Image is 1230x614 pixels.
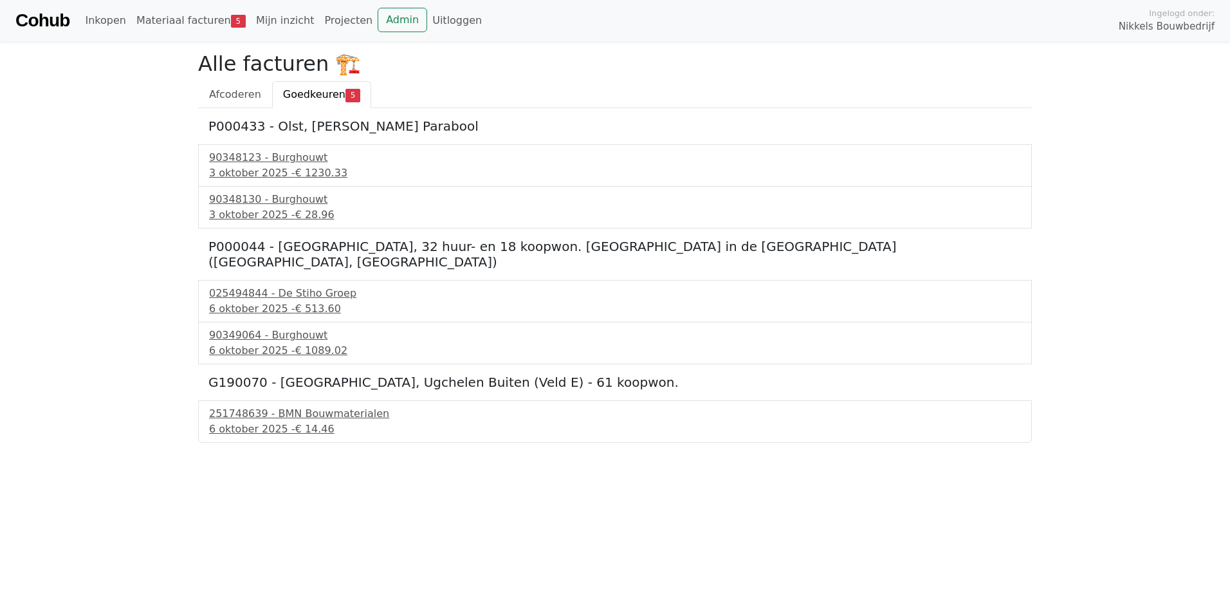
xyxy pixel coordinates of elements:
[295,209,335,221] span: € 28.96
[427,8,487,33] a: Uitloggen
[209,422,1021,437] div: 6 oktober 2025 -
[295,167,347,179] span: € 1230.33
[198,51,1032,76] h2: Alle facturen 🏗️
[1119,19,1215,34] span: Nikkels Bouwbedrijf
[209,406,1021,422] div: 251748639 - BMN Bouwmaterialen
[345,89,360,102] span: 5
[295,423,335,435] span: € 14.46
[319,8,378,33] a: Projecten
[209,328,1021,358] a: 90349064 - Burghouwt6 oktober 2025 -€ 1089.02
[15,5,69,36] a: Cohub
[272,81,371,108] a: Goedkeuren5
[283,88,345,100] span: Goedkeuren
[208,375,1022,390] h5: G190070 - [GEOGRAPHIC_DATA], Ugchelen Buiten (Veld E) - 61 koopwon.
[209,301,1021,317] div: 6 oktober 2025 -
[1149,7,1215,19] span: Ingelogd onder:
[209,150,1021,181] a: 90348123 - Burghouwt3 oktober 2025 -€ 1230.33
[378,8,427,32] a: Admin
[131,8,251,33] a: Materiaal facturen5
[209,328,1021,343] div: 90349064 - Burghouwt
[209,165,1021,181] div: 3 oktober 2025 -
[209,88,261,100] span: Afcoderen
[209,286,1021,301] div: 025494844 - De Stiho Groep
[209,192,1021,223] a: 90348130 - Burghouwt3 oktober 2025 -€ 28.96
[251,8,320,33] a: Mijn inzicht
[198,81,272,108] a: Afcoderen
[231,15,246,28] span: 5
[209,406,1021,437] a: 251748639 - BMN Bouwmaterialen6 oktober 2025 -€ 14.46
[80,8,131,33] a: Inkopen
[295,302,341,315] span: € 513.60
[209,286,1021,317] a: 025494844 - De Stiho Groep6 oktober 2025 -€ 513.60
[295,344,347,357] span: € 1089.02
[209,343,1021,358] div: 6 oktober 2025 -
[209,192,1021,207] div: 90348130 - Burghouwt
[208,239,1022,270] h5: P000044 - [GEOGRAPHIC_DATA], 32 huur- en 18 koopwon. [GEOGRAPHIC_DATA] in de [GEOGRAPHIC_DATA] ([...
[209,207,1021,223] div: 3 oktober 2025 -
[208,118,1022,134] h5: P000433 - Olst, [PERSON_NAME] Parabool
[209,150,1021,165] div: 90348123 - Burghouwt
